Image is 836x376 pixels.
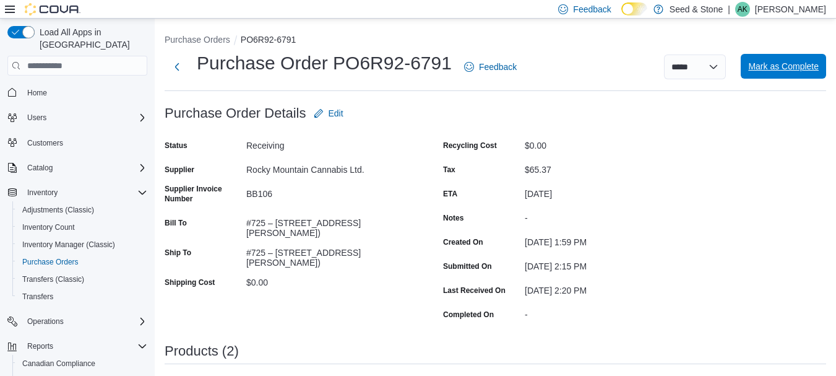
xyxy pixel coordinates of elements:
span: Home [27,88,47,98]
div: #725 – [STREET_ADDRESS][PERSON_NAME]) [246,243,412,268]
button: Transfers (Classic) [12,271,152,288]
label: Last Received On [443,286,506,295]
button: PO6R92-6791 [241,35,296,45]
label: Tax [443,165,455,175]
span: Reports [27,341,53,351]
label: Submitted On [443,261,492,271]
label: Ship To [165,248,191,258]
nav: An example of EuiBreadcrumbs [165,33,826,48]
span: Catalog [22,160,147,175]
label: Supplier Invoice Number [165,184,241,204]
button: Users [22,110,51,125]
button: Operations [22,314,69,329]
a: Purchase Orders [17,255,84,269]
div: Arun Kumar [735,2,750,17]
div: BB106 [246,184,412,199]
span: Purchase Orders [22,257,79,267]
img: Cova [25,3,80,15]
span: Operations [27,317,64,326]
div: - [525,208,691,223]
span: Dark Mode [621,15,622,16]
span: Inventory Manager (Classic) [17,237,147,252]
span: Transfers [17,289,147,304]
button: Purchase Orders [12,253,152,271]
span: Load All Apps in [GEOGRAPHIC_DATA] [35,26,147,51]
div: - [525,305,691,320]
p: [PERSON_NAME] [755,2,826,17]
label: Status [165,141,187,151]
button: Edit [309,101,348,126]
span: Adjustments (Classic) [22,205,94,215]
div: [DATE] 2:15 PM [525,256,691,271]
button: Catalog [2,159,152,177]
button: Users [2,109,152,126]
span: Reports [22,339,147,354]
button: Inventory [22,185,62,200]
div: $0.00 [525,136,691,151]
a: Transfers [17,289,58,304]
span: Edit [329,107,343,120]
button: Reports [2,338,152,355]
label: Supplier [165,165,194,175]
label: ETA [443,189,457,199]
button: Adjustments (Classic) [12,201,152,219]
button: Purchase Orders [165,35,230,45]
div: Receiving [246,136,412,151]
div: [DATE] 2:20 PM [525,281,691,295]
h3: Purchase Order Details [165,106,306,121]
p: Seed & Stone [670,2,723,17]
div: $65.37 [525,160,691,175]
button: Next [165,55,189,79]
span: AK [738,2,748,17]
h1: Purchase Order PO6R92-6791 [197,51,452,76]
label: Recycling Cost [443,141,497,151]
span: Canadian Compliance [17,356,147,371]
button: Reports [22,339,58,354]
div: [DATE] [525,184,691,199]
button: Inventory [2,184,152,201]
span: Canadian Compliance [22,359,95,369]
a: Customers [22,136,68,151]
a: Canadian Compliance [17,356,100,371]
span: Mark as Complete [748,60,819,72]
button: Customers [2,134,152,152]
label: Bill To [165,218,187,228]
span: Adjustments (Classic) [17,203,147,217]
span: Inventory Manager (Classic) [22,240,115,250]
a: Inventory Manager (Classic) [17,237,120,252]
div: $0.00 [246,273,412,287]
span: Transfers [22,292,53,302]
p: | [728,2,730,17]
button: Home [2,83,152,101]
label: Completed On [443,310,494,320]
a: Home [22,85,52,100]
a: Feedback [459,55,522,79]
label: Created On [443,237,483,247]
span: Home [22,84,147,100]
a: Adjustments (Classic) [17,203,99,217]
button: Catalog [22,160,58,175]
input: Dark Mode [621,2,647,15]
span: Inventory [27,188,58,198]
span: Users [27,113,46,123]
button: Inventory Manager (Classic) [12,236,152,253]
h3: Products (2) [165,344,239,359]
a: Transfers (Classic) [17,272,89,287]
span: Inventory Count [17,220,147,235]
a: Inventory Count [17,220,80,235]
span: Customers [27,138,63,148]
span: Feedback [573,3,611,15]
span: Inventory Count [22,222,75,232]
label: Notes [443,213,463,223]
span: Users [22,110,147,125]
span: Customers [22,135,147,151]
div: #725 – [STREET_ADDRESS][PERSON_NAME]) [246,213,412,238]
span: Purchase Orders [17,255,147,269]
span: Transfers (Classic) [22,274,84,284]
span: Transfers (Classic) [17,272,147,287]
span: Catalog [27,163,53,173]
button: Mark as Complete [741,54,826,79]
span: Operations [22,314,147,329]
button: Transfers [12,288,152,305]
button: Canadian Compliance [12,355,152,372]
